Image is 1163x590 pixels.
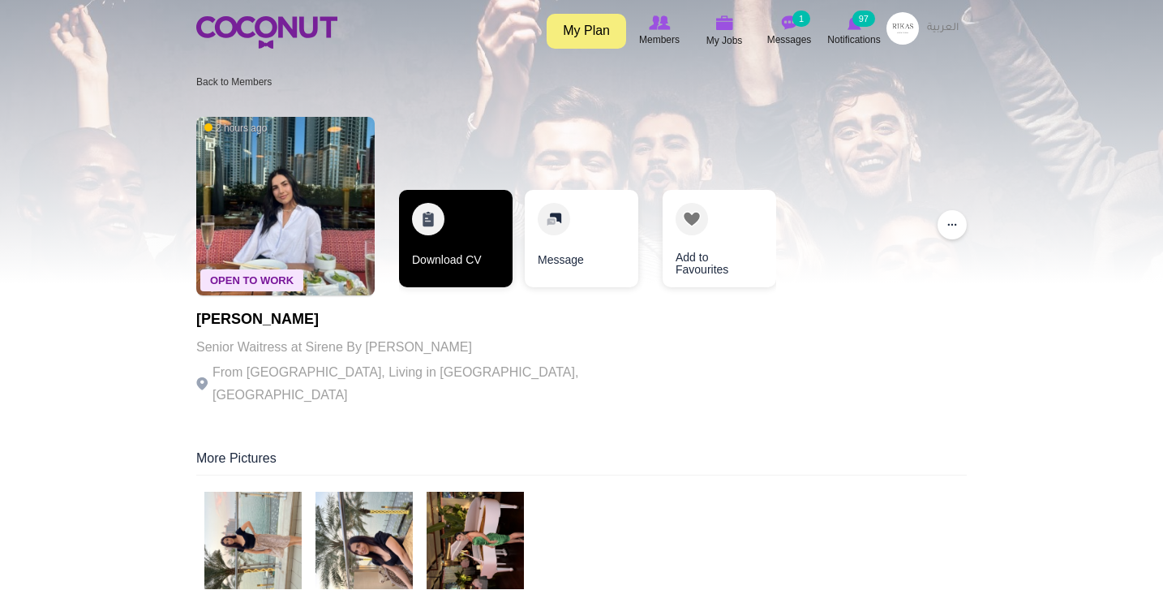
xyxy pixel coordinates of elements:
[196,336,642,359] p: Senior Waitress at Sirene By [PERSON_NAME]
[639,32,680,48] span: Members
[196,450,967,476] div: More Pictures
[852,11,875,27] small: 97
[706,32,743,49] span: My Jobs
[196,16,337,49] img: Home
[547,14,626,49] a: My Plan
[525,190,638,287] a: Message
[715,15,733,30] img: My Jobs
[781,15,797,30] img: Messages
[692,12,757,50] a: My Jobs My Jobs
[757,12,822,50] a: Messages Messages 1
[767,32,812,48] span: Messages
[200,269,303,291] span: Open To Work
[204,122,267,136] span: 2 hours ago
[938,210,967,239] button: ...
[525,190,638,295] div: 2 / 3
[649,15,670,30] img: Browse Members
[792,11,810,27] small: 1
[919,12,967,45] a: العربية
[627,12,692,50] a: Browse Members Members
[848,15,861,30] img: Notifications
[196,312,642,328] h1: [PERSON_NAME]
[663,190,776,287] a: Add to Favourites
[196,361,642,407] p: From [GEOGRAPHIC_DATA], Living in [GEOGRAPHIC_DATA], [GEOGRAPHIC_DATA]
[399,190,513,287] a: Download CV
[827,32,880,48] span: Notifications
[399,190,513,295] div: 1 / 3
[650,190,764,295] div: 3 / 3
[196,76,272,88] a: Back to Members
[822,12,886,50] a: Notifications Notifications 97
